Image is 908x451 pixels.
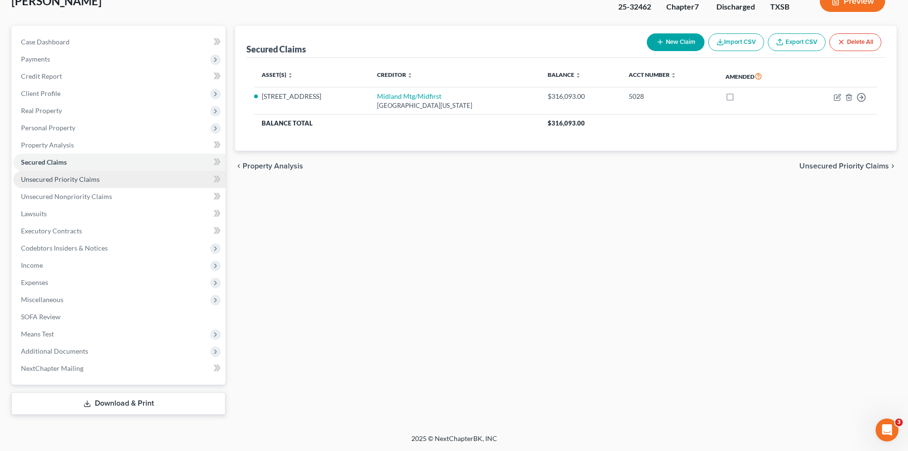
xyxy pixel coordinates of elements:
[13,154,225,171] a: Secured Claims
[407,73,413,78] i: unfold_more
[671,73,676,78] i: unfold_more
[21,158,67,166] span: Secured Claims
[876,419,898,441] iframe: Intercom live chat
[618,1,651,12] div: 25-32462
[13,33,225,51] a: Case Dashboard
[21,244,108,252] span: Codebtors Insiders & Notices
[21,175,100,183] span: Unsecured Priority Claims
[694,2,699,11] span: 7
[13,205,225,222] a: Lawsuits
[254,115,540,132] th: Balance Total
[889,162,897,170] i: chevron_right
[13,171,225,188] a: Unsecured Priority Claims
[13,222,225,240] a: Executory Contracts
[21,313,61,321] span: SOFA Review
[666,1,701,12] div: Chapter
[21,364,83,372] span: NextChapter Mailing
[21,227,82,235] span: Executory Contracts
[799,162,897,170] button: Unsecured Priority Claims chevron_right
[21,295,63,304] span: Miscellaneous
[21,261,43,269] span: Income
[377,71,413,78] a: Creditor unfold_more
[21,124,75,132] span: Personal Property
[243,162,303,170] span: Property Analysis
[21,55,50,63] span: Payments
[21,38,70,46] span: Case Dashboard
[718,65,798,87] th: Amended
[21,192,112,200] span: Unsecured Nonpriority Claims
[377,101,532,110] div: [GEOGRAPHIC_DATA][US_STATE]
[629,92,711,101] div: 5028
[21,106,62,115] span: Real Property
[11,392,225,415] a: Download & Print
[770,1,805,12] div: TXSB
[235,162,243,170] i: chevron_left
[21,210,47,218] span: Lawsuits
[575,73,581,78] i: unfold_more
[262,92,362,101] li: [STREET_ADDRESS]
[13,360,225,377] a: NextChapter Mailing
[183,434,726,451] div: 2025 © NextChapterBK, INC
[13,68,225,85] a: Credit Report
[246,43,306,55] div: Secured Claims
[235,162,303,170] button: chevron_left Property Analysis
[262,71,293,78] a: Asset(s) unfold_more
[21,347,88,355] span: Additional Documents
[21,89,61,97] span: Client Profile
[21,72,62,80] span: Credit Report
[548,119,585,127] span: $316,093.00
[629,71,676,78] a: Acct Number unfold_more
[716,1,755,12] div: Discharged
[21,141,74,149] span: Property Analysis
[708,33,764,51] button: Import CSV
[799,162,889,170] span: Unsecured Priority Claims
[13,188,225,205] a: Unsecured Nonpriority Claims
[21,278,48,286] span: Expenses
[647,33,704,51] button: New Claim
[829,33,881,51] button: Delete All
[287,73,293,78] i: unfold_more
[21,330,54,338] span: Means Test
[895,419,903,426] span: 3
[13,136,225,154] a: Property Analysis
[13,308,225,325] a: SOFA Review
[548,71,581,78] a: Balance unfold_more
[377,92,441,100] a: Midland Mtg/Midfirst
[768,33,826,51] a: Export CSV
[548,92,613,101] div: $316,093.00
